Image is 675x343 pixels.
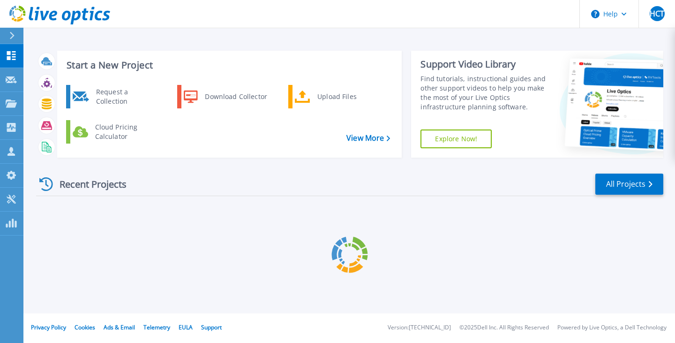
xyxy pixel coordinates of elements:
[104,323,135,331] a: Ads & Email
[288,85,384,108] a: Upload Files
[91,87,160,106] div: Request a Collection
[143,323,170,331] a: Telemetry
[459,325,549,331] li: © 2025 Dell Inc. All Rights Reserved
[31,323,66,331] a: Privacy Policy
[420,74,547,112] div: Find tutorials, instructional guides and other support videos to help you make the most of your L...
[90,122,160,141] div: Cloud Pricing Calculator
[346,134,390,143] a: View More
[36,173,139,196] div: Recent Projects
[388,325,451,331] li: Version: [TECHNICAL_ID]
[75,323,95,331] a: Cookies
[201,323,222,331] a: Support
[67,60,390,70] h3: Start a New Project
[595,174,663,195] a: All Projects
[650,10,664,17] span: HCT
[200,87,271,106] div: Download Collector
[557,325,667,331] li: Powered by Live Optics, a Dell Technology
[420,130,492,148] a: Explore Now!
[179,323,193,331] a: EULA
[420,58,547,70] div: Support Video Library
[66,120,162,144] a: Cloud Pricing Calculator
[66,85,162,108] a: Request a Collection
[313,87,382,106] div: Upload Files
[177,85,273,108] a: Download Collector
